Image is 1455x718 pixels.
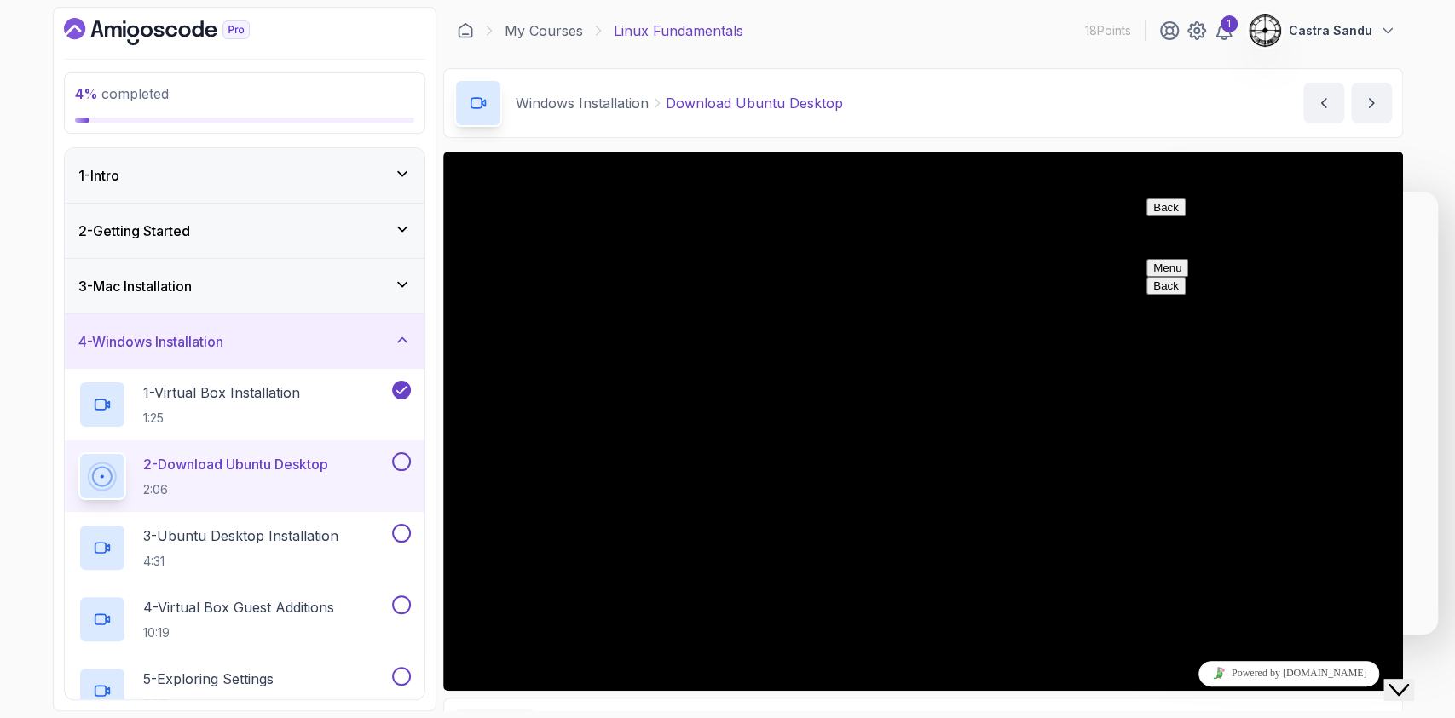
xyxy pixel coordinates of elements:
[614,20,743,41] p: Linux Fundamentals
[516,93,649,113] p: Windows Installation
[78,221,190,241] h3: 2 - Getting Started
[1303,83,1344,123] button: previous content
[78,595,411,643] button: 4-Virtual Box Guest Additions10:19
[65,148,424,203] button: 1-Intro
[78,276,192,296] h3: 3 - Mac Installation
[143,669,274,689] p: 5 - Exploring Settings
[143,597,334,617] p: 4 - Virtual Box Guest Additions
[78,452,411,500] button: 2-Download Ubuntu Desktop2:06
[65,204,424,258] button: 2-Getting Started
[1249,14,1281,47] img: user profile image
[143,410,300,427] p: 1:25
[1140,192,1438,635] iframe: chat widget
[143,624,334,641] p: 10:19
[505,20,583,41] a: My Courses
[64,18,289,45] a: Dashboard
[666,93,843,113] p: Download Ubuntu Desktop
[1085,22,1131,39] p: 18 Points
[1248,14,1396,48] button: user profile imageCastra Sandu
[75,85,98,102] span: 4 %
[143,454,328,474] p: 2 - Download Ubuntu Desktop
[443,152,1403,691] iframe: 2 - Download Ubunu Desktop
[78,667,411,715] button: 5-Exploring Settings5:27
[1214,20,1234,41] a: 1
[78,524,411,572] button: 3-Ubuntu Desktop Installation4:31
[457,22,474,39] a: Dashboard
[1351,83,1392,123] button: next content
[143,553,338,570] p: 4:31
[143,696,274,713] p: 5:27
[1383,650,1438,701] iframe: To enrich screen reader interactions, please activate Accessibility in Grammarly extension settings
[78,165,119,186] h3: 1 - Intro
[1140,654,1438,692] iframe: chat widget
[1289,22,1372,39] p: Castra Sandu
[75,85,169,102] span: completed
[143,481,328,498] p: 2:06
[143,382,300,403] p: 1 - Virtual Box Installation
[65,314,424,369] button: 4-Windows Installation
[65,259,424,313] button: 3-Mac Installation
[143,526,338,546] p: 3 - Ubuntu Desktop Installation
[78,381,411,428] button: 1-Virtual Box Installation1:25
[1221,15,1238,32] div: 1
[78,331,223,352] h3: 4 - Windows Installation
